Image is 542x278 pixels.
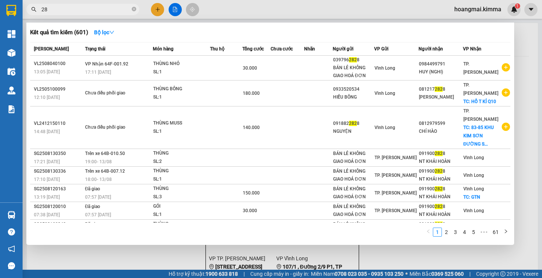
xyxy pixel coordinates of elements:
[463,208,484,213] span: Vĩnh Long
[463,99,496,104] span: TC: HỒ T KỈ Q10
[469,228,478,236] a: 5
[463,108,498,122] span: TP. [PERSON_NAME]
[94,29,114,35] strong: Bộ lọc
[242,46,264,52] span: Tổng cước
[478,228,490,237] li: Next 5 Pages
[31,7,37,12] span: search
[85,204,100,209] span: Đã giao
[463,186,484,191] span: Vĩnh Long
[419,120,463,128] div: 0812979599
[85,89,142,97] div: Chưa điều phối giao
[88,26,120,38] button: Bộ lọcdown
[375,155,417,160] span: TP. [PERSON_NAME]
[34,212,60,217] span: 07:38 [DATE]
[490,228,501,237] li: 61
[243,125,260,130] span: 140.000
[4,4,109,32] li: [PERSON_NAME] - 0931936768
[85,70,111,75] span: 17:11 [DATE]
[374,46,388,52] span: VP Gửi
[132,7,136,11] span: close-circle
[109,30,114,35] span: down
[34,129,60,134] span: 14:48 [DATE]
[333,167,374,183] div: BÁN LẺ KHÔNG GIAO HOÁ ĐƠN
[85,194,111,200] span: 07:57 [DATE]
[85,212,111,217] span: 07:57 [DATE]
[426,229,431,234] span: left
[8,211,15,219] img: warehouse-icon
[34,69,60,74] span: 13:05 [DATE]
[304,46,315,52] span: Nhãn
[41,5,130,14] input: Tìm tên, số ĐT hoặc mã đơn
[333,120,374,128] div: 091882 8
[349,121,357,126] span: 282
[501,228,510,237] button: right
[502,63,510,71] span: plus-circle
[153,211,210,219] div: SL: 1
[419,93,463,101] div: [PERSON_NAME]
[463,173,484,178] span: Vĩnh Long
[85,186,100,191] span: Đã giao
[419,68,463,76] div: HUY (NGHI)
[333,93,374,101] div: HIẾU BÔNG
[469,228,478,237] li: 5
[153,185,210,193] div: THÙNG
[419,128,463,135] div: CHÍ HÀO
[8,30,15,38] img: dashboard-icon
[419,193,463,201] div: NT KHẢI HOÀN
[8,262,15,269] span: message
[460,228,469,237] li: 4
[419,158,463,166] div: NT KHẢI HOÀN
[375,125,395,130] span: Vĩnh Long
[478,228,490,237] span: •••
[424,228,433,237] li: Previous Page
[333,185,374,201] div: BÁN LẺ KHÔNG GIAO HOÁ ĐƠN
[451,228,460,236] a: 3
[333,46,353,52] span: Người gửi
[333,56,374,64] div: 039796 8
[34,150,83,158] div: SG2508130350
[52,41,100,49] li: VP Vĩnh Long
[210,46,224,52] span: Thu hộ
[333,64,374,80] div: BÁN LẺ KHÔNG GIAO HOÁ ĐƠN
[442,228,451,236] a: 2
[153,60,210,68] div: THÙNG NHỎ
[504,229,508,234] span: right
[424,228,433,237] button: left
[153,202,210,211] div: GÓI
[502,123,510,131] span: plus-circle
[463,82,498,96] span: TP. [PERSON_NAME]
[451,228,460,237] li: 3
[85,61,128,67] span: VP Nhận 64F-001.92
[4,41,52,57] li: VP TP. [PERSON_NAME]
[34,220,83,228] div: SG2508120348
[375,173,417,178] span: TP. [PERSON_NAME]
[34,203,83,211] div: SG2508120010
[85,46,105,52] span: Trạng thái
[34,85,83,93] div: VL2505100099
[52,50,92,73] b: 107/1 , Đường 2/9 P1, TP Vĩnh Long
[419,46,443,52] span: Người nhận
[333,128,374,135] div: NGUYỆN
[153,167,210,175] div: THÙNG
[34,46,69,52] span: [PERSON_NAME]
[271,46,293,52] span: Chưa cước
[463,125,494,147] span: TC: 83-85 KHU KIM SƠN ĐƯỜNG S...
[442,228,451,237] li: 2
[153,119,210,128] div: THÙNG MUSS
[153,68,210,76] div: SL: 1
[435,169,443,174] span: 282
[490,228,501,236] a: 61
[34,95,60,100] span: 12:10 [DATE]
[153,85,210,93] div: THÙNG BÔNG
[8,228,15,235] span: question-circle
[85,159,112,164] span: 19:00 - 13/08
[502,88,510,97] span: plus-circle
[153,128,210,136] div: SL: 1
[435,204,443,209] span: 282
[375,65,395,71] span: Vĩnh Long
[419,85,463,93] div: 081217 8
[463,61,498,75] span: TP. [PERSON_NAME]
[433,228,442,236] a: 1
[34,185,83,193] div: SG2508120163
[52,50,57,56] span: environment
